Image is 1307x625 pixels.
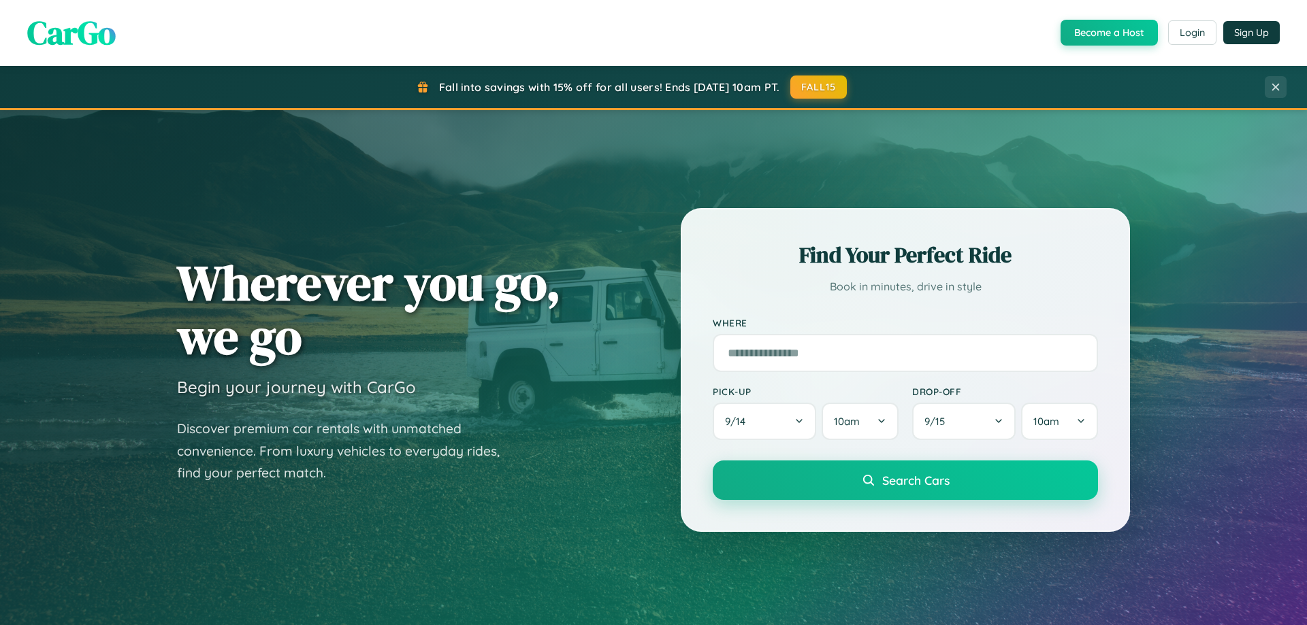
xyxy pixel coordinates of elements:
[1033,415,1059,428] span: 10am
[177,256,561,363] h1: Wherever you go, we go
[834,415,860,428] span: 10am
[177,377,416,397] h3: Begin your journey with CarGo
[713,403,816,440] button: 9/14
[713,240,1098,270] h2: Find Your Perfect Ride
[1223,21,1280,44] button: Sign Up
[177,418,517,484] p: Discover premium car rentals with unmatched convenience. From luxury vehicles to everyday rides, ...
[27,10,116,55] span: CarGo
[822,403,899,440] button: 10am
[713,317,1098,328] label: Where
[1021,403,1098,440] button: 10am
[1168,20,1216,45] button: Login
[882,473,950,488] span: Search Cars
[912,403,1016,440] button: 9/15
[713,460,1098,500] button: Search Cars
[725,415,752,428] span: 9 / 14
[439,80,780,94] span: Fall into savings with 15% off for all users! Ends [DATE] 10am PT.
[1061,20,1158,46] button: Become a Host
[912,386,1098,397] label: Drop-off
[713,277,1098,297] p: Book in minutes, drive in style
[713,386,899,397] label: Pick-up
[924,415,952,428] span: 9 / 15
[790,75,848,99] button: FALL15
